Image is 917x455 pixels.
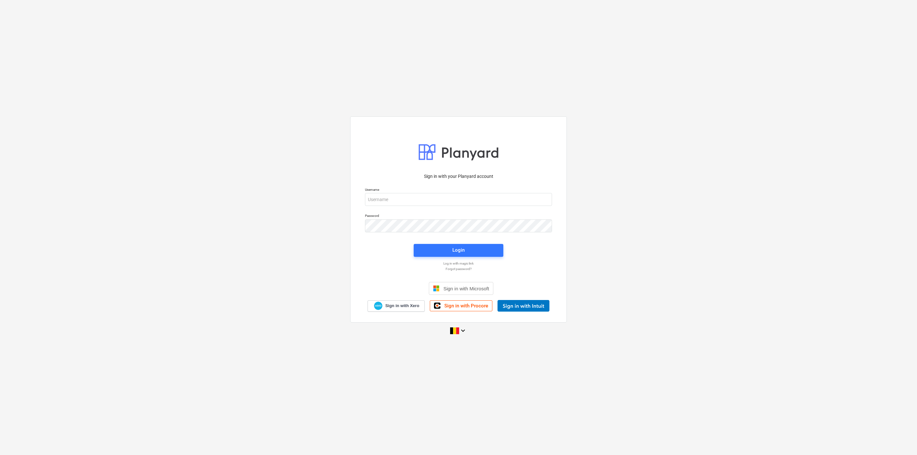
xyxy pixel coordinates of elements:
a: Sign in with Procore [430,300,492,311]
span: Sign in with Procore [444,303,488,309]
button: Login [414,244,503,257]
a: Sign in with Xero [368,300,425,312]
input: Username [365,193,552,206]
div: Login [452,246,465,254]
a: Log in with magic link [362,261,555,266]
img: Xero logo [374,302,382,310]
span: Sign in with Xero [385,303,419,309]
i: keyboard_arrow_down [459,327,467,334]
span: Sign in with Microsoft [443,286,489,291]
img: Microsoft logo [433,285,439,292]
a: Forgot password? [362,267,555,271]
p: Username [365,188,552,193]
p: Sign in with your Planyard account [365,173,552,180]
p: Password [365,214,552,219]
